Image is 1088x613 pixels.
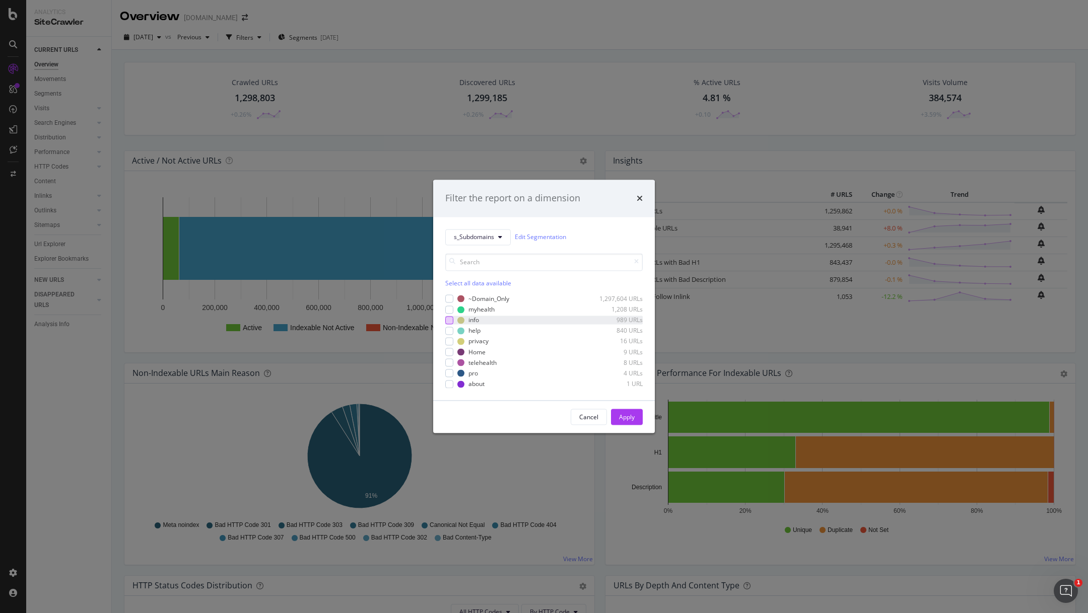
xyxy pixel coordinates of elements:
[433,180,655,433] div: modal
[637,192,643,205] div: times
[468,316,479,325] div: info
[468,379,485,388] div: about
[468,358,497,367] div: telehealth
[1054,579,1078,603] iframe: Intercom live chat
[571,409,607,425] button: Cancel
[445,253,643,271] input: Search
[454,233,494,242] span: s_Subdomains
[468,348,486,356] div: Home
[1074,579,1082,587] span: 1
[515,232,566,243] a: Edit Segmentation
[619,413,635,421] div: Apply
[468,294,509,303] div: ~Domain_Only
[445,192,580,205] div: Filter the report on a dimension
[593,327,643,335] div: 840 URLs
[579,413,598,421] div: Cancel
[468,369,478,377] div: pro
[593,316,643,325] div: 989 URLs
[611,409,643,425] button: Apply
[445,279,643,287] div: Select all data available
[593,379,643,388] div: 1 URL
[593,305,643,314] div: 1,208 URLs
[593,294,643,303] div: 1,297,604 URLs
[468,337,489,346] div: privacy
[593,369,643,377] div: 4 URLs
[468,327,481,335] div: help
[468,305,495,314] div: myhealth
[593,337,643,346] div: 16 URLs
[593,348,643,356] div: 9 URLs
[445,229,511,245] button: s_Subdomains
[593,358,643,367] div: 8 URLs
